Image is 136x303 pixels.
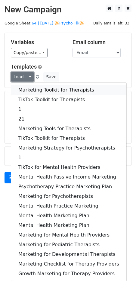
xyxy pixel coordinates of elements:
a: TikTok Toolkit for Therapists [11,95,126,105]
a: Send [5,172,24,183]
a: Marketing Toolkit for Therapists [11,85,126,95]
a: TikTok for Mental Health Providers [11,163,126,172]
span: Daily emails left: 33 [91,20,131,27]
h5: Variables [11,39,63,46]
a: Marketing for Developmental Therapists [11,250,126,259]
a: Growth Marketing for Therapy Providers [11,269,126,279]
a: Copy/paste... [11,48,48,57]
small: Google Sheet: [5,21,84,25]
a: Mental Health Marketing Plan [11,211,126,221]
a: 1 [11,153,126,163]
h2: New Campaign [5,5,131,15]
iframe: Chat Widget [106,274,136,303]
a: 1 [11,105,126,114]
a: Mental Health Marketing Plan [11,221,126,230]
a: Daily emails left: 33 [91,21,131,25]
a: Marketing Checklist for Therapy Providers [11,259,126,269]
a: 64 | [DATE] 🔆Psycho Tik🔆 [32,21,84,25]
a: Templates [11,63,37,70]
a: Mental Health Practice Marketing [11,201,126,211]
a: Marketing for Psychotherapists [11,192,126,201]
a: 21 [11,114,126,124]
button: Save [43,72,59,82]
a: Marketing for Mental Health Providers [11,230,126,240]
a: TikTok Toolkit for Therapists [11,134,126,143]
a: Mental Health Passive Income Marketing [11,172,126,182]
a: Psychotherapy Practice Marketing Plan [11,182,126,192]
a: Marketing Tools for Therapists [11,124,126,134]
a: Marketing Strategy for Psychotherapists [11,143,126,153]
a: Load... [11,72,34,82]
a: Marketing for Pediatric Therapists [11,240,126,250]
h5: Email column [73,39,125,46]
